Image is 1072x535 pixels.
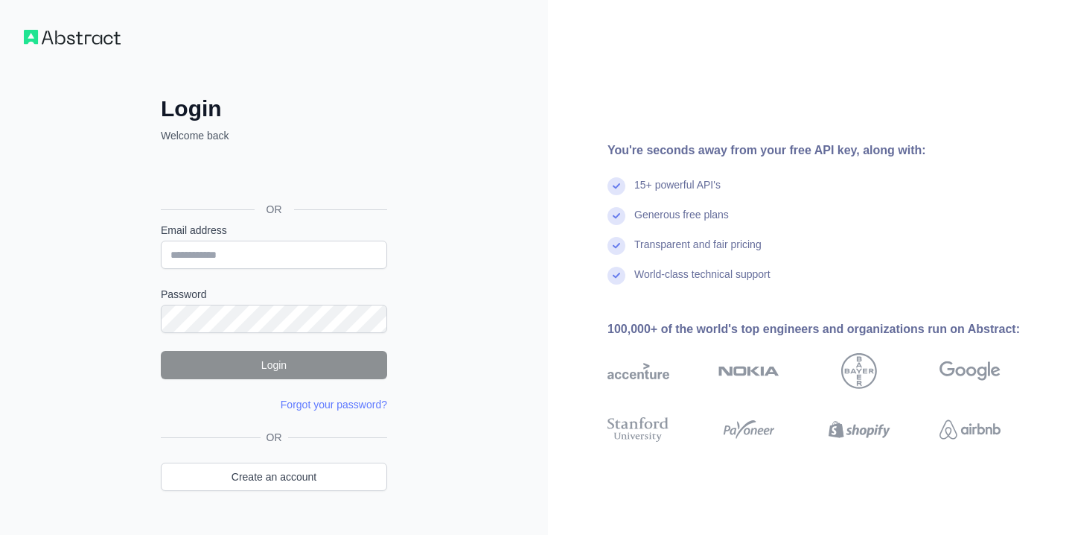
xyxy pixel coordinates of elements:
img: google [939,353,1001,389]
label: Email address [161,223,387,238]
img: check mark [607,177,625,195]
div: You're seconds away from your free API key, along with: [607,142,1048,159]
div: 15+ powerful API's [634,177,721,207]
a: Forgot your password? [281,399,387,411]
img: accenture [607,353,669,389]
p: Welcome back [161,128,387,143]
img: stanford university [607,414,669,445]
div: Generous free plans [634,207,729,237]
img: payoneer [718,414,780,445]
div: World-class technical support [634,267,770,297]
img: shopify [829,414,890,445]
img: nokia [718,353,780,389]
img: airbnb [939,414,1001,445]
img: bayer [841,353,877,389]
img: Workflow [24,30,121,45]
a: Create an account [161,463,387,491]
img: check mark [607,237,625,255]
img: check mark [607,267,625,285]
span: OR [261,430,288,445]
img: check mark [607,207,625,225]
div: Войти с аккаунтом Google (откроется в новой вкладке) [161,159,384,192]
h2: Login [161,95,387,122]
iframe: Кнопка "Войти с аккаунтом Google" [153,159,392,192]
button: Login [161,351,387,379]
div: 100,000+ of the world's top engineers and organizations run on Abstract: [607,320,1048,338]
span: OR [255,202,294,217]
label: Password [161,287,387,302]
div: Transparent and fair pricing [634,237,762,267]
